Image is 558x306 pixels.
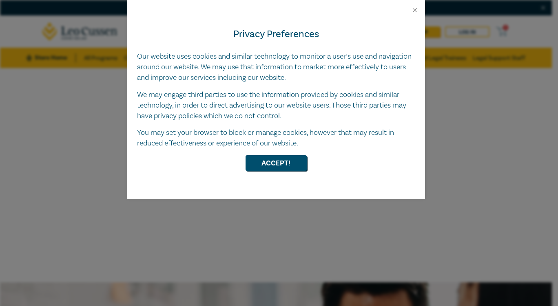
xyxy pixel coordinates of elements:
[137,128,415,149] p: You may set your browser to block or manage cookies, however that may result in reduced effective...
[137,90,415,121] p: We may engage third parties to use the information provided by cookies and similar technology, in...
[246,155,307,171] button: Accept!
[411,7,418,14] button: Close
[137,27,415,42] h4: Privacy Preferences
[137,51,415,83] p: Our website uses cookies and similar technology to monitor a user’s use and navigation around our...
